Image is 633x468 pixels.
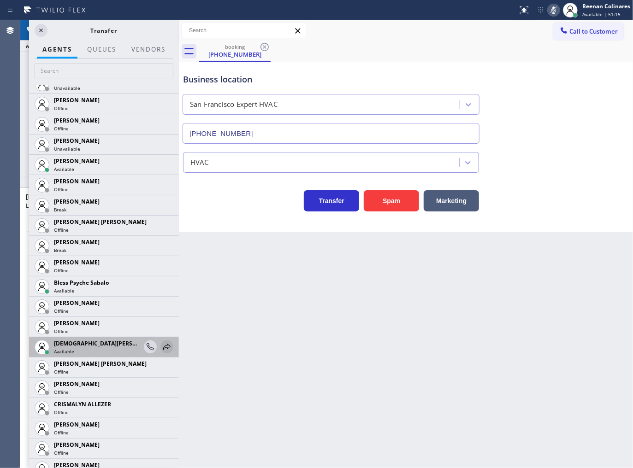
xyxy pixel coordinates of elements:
span: Live | 00:40 [26,202,56,210]
span: QUEUES [87,45,116,53]
span: [PERSON_NAME] [PERSON_NAME] [54,360,147,368]
span: Unavailable [54,146,80,152]
span: Offline [54,267,69,274]
button: Call to Customer [553,23,624,40]
input: Search [182,23,306,38]
span: [PERSON_NAME] [54,198,100,205]
button: ALL TASKS [20,41,77,52]
div: San Francisco Expert HVAC [190,99,278,110]
span: [PERSON_NAME] [54,177,100,185]
span: Transfer [91,27,118,35]
span: Bless Psyche Sabalo [54,279,109,287]
span: Available | 51:15 [582,11,621,18]
span: Offline [54,328,69,334]
span: [PERSON_NAME] [54,299,100,307]
div: HVAC [190,157,209,168]
span: [PERSON_NAME] [54,157,100,165]
button: Marketing [424,190,479,211]
span: Unavailable [54,85,80,91]
span: Available [54,166,74,172]
div: Business location [183,73,479,86]
span: Available [54,348,74,355]
span: AGENTS [42,45,72,53]
button: QUEUES [82,41,122,58]
span: [PERSON_NAME] [54,421,100,428]
span: Offline [54,308,69,314]
span: [PERSON_NAME] [54,137,100,145]
span: [PERSON_NAME] [54,258,100,266]
span: Offline [54,450,69,456]
span: Break [54,247,66,253]
span: Available [54,287,74,294]
span: Offline [54,369,69,375]
button: Transfer [304,190,359,211]
input: Search [35,64,173,78]
span: [PERSON_NAME] [54,238,100,246]
span: Call to Customer [569,27,618,35]
div: booking [200,43,270,50]
div: Reenan Colinares [582,2,630,10]
button: Transfer [160,340,173,353]
button: Mute [547,4,560,17]
span: ALL TASKS [26,43,59,49]
span: Offline [54,389,69,395]
span: [PERSON_NAME] [54,96,100,104]
span: CRISMALYN ALLEZER [54,400,111,408]
button: Vendors [126,41,171,58]
span: [PHONE_NUMBER] [26,192,84,201]
button: AGENTS [37,41,77,58]
span: [PERSON_NAME] [PERSON_NAME] [54,218,147,226]
button: Spam [364,190,419,211]
input: Phone Number [183,123,479,144]
span: Offline [54,429,69,436]
div: (707) 699-4266 [200,41,270,61]
span: Offline [54,186,69,193]
span: [PERSON_NAME] [54,441,100,449]
button: Consult [144,340,157,353]
span: [PERSON_NAME] [54,380,100,388]
span: Offline [54,227,69,233]
span: Offline [54,409,69,415]
span: Break [54,206,66,213]
span: [PERSON_NAME] [54,117,100,124]
span: Offline [54,105,69,111]
div: [PHONE_NUMBER] [200,50,270,58]
span: Offline [54,125,69,132]
span: [DEMOGRAPHIC_DATA][PERSON_NAME] [54,339,162,347]
span: [PERSON_NAME] [54,319,100,327]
